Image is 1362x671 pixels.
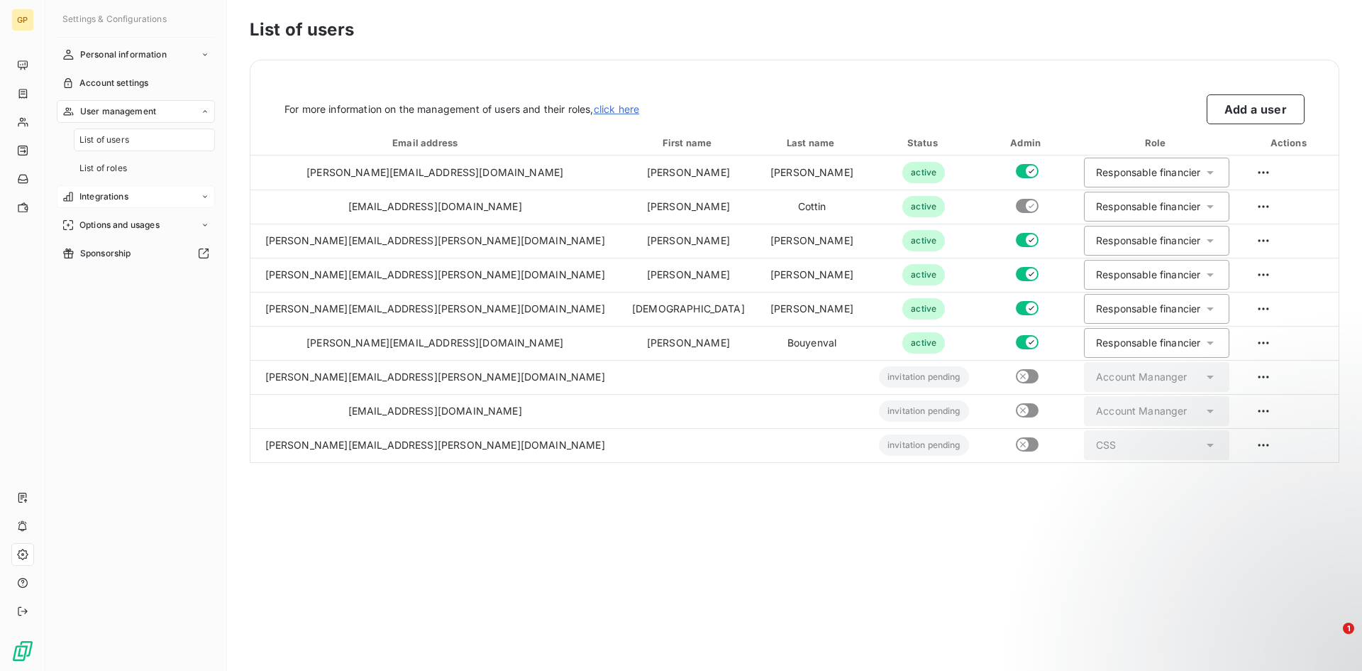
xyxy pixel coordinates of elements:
span: active [902,298,945,320]
td: Cottin [757,190,866,224]
span: List of roles [79,162,127,175]
div: Account Mananger [1096,370,1187,384]
div: GP [11,9,34,31]
iframe: Intercom live chat [1314,623,1348,657]
a: List of users [74,129,215,151]
h3: List of users [250,17,1339,43]
span: Personal information [80,48,167,61]
a: Account settings [57,72,215,94]
div: CSS [1096,438,1116,452]
span: Account settings [79,77,148,89]
div: Email address [253,136,616,150]
span: 1 [1343,623,1354,634]
span: active [902,162,945,183]
span: Sponsorship [80,247,131,260]
a: click here [594,103,640,115]
div: Last name [760,136,863,150]
div: Account Mananger [1096,404,1187,418]
div: Responsable financier [1096,268,1200,282]
div: Responsable financier [1096,336,1200,350]
td: [EMAIL_ADDRESS][DOMAIN_NAME] [250,394,619,428]
td: [PERSON_NAME][EMAIL_ADDRESS][DOMAIN_NAME] [250,156,619,190]
td: [PERSON_NAME][EMAIL_ADDRESS][PERSON_NAME][DOMAIN_NAME] [250,428,619,462]
iframe: Intercom notifications message [1078,533,1362,633]
span: active [902,264,945,285]
td: [PERSON_NAME] [619,326,757,360]
span: User management [80,105,156,118]
td: [PERSON_NAME][EMAIL_ADDRESS][PERSON_NAME][DOMAIN_NAME] [250,360,619,394]
div: Responsable financier [1096,302,1200,316]
span: For more information on the management of users and their roles, [284,102,639,116]
td: [PERSON_NAME] [619,224,757,258]
span: active [902,332,945,354]
img: Logo LeanPay [11,640,34,662]
td: Bouyenval [757,326,866,360]
td: [PERSON_NAME] [757,224,866,258]
span: invitation pending [879,400,969,422]
td: [PERSON_NAME] [757,258,866,292]
td: [PERSON_NAME][EMAIL_ADDRESS][PERSON_NAME][DOMAIN_NAME] [250,292,619,326]
div: First name [622,136,754,150]
td: [EMAIL_ADDRESS][DOMAIN_NAME] [250,190,619,224]
td: [PERSON_NAME] [757,156,866,190]
span: Settings & Configurations [62,13,167,24]
span: Integrations [79,190,128,203]
td: [PERSON_NAME] [757,292,866,326]
div: Role [1075,136,1238,150]
th: Toggle SortBy [867,130,982,156]
a: Sponsorship [57,242,215,265]
td: [PERSON_NAME][EMAIL_ADDRESS][DOMAIN_NAME] [250,326,619,360]
span: active [902,230,945,251]
button: Add a user [1207,94,1305,124]
span: invitation pending [879,366,969,388]
div: Actions [1244,136,1336,150]
th: Toggle SortBy [757,130,866,156]
span: invitation pending [879,435,969,456]
div: Status [870,136,979,150]
th: Toggle SortBy [619,130,757,156]
span: active [902,196,945,217]
div: Responsable financier [1096,165,1200,180]
div: Responsable financier [1096,200,1200,214]
a: List of roles [74,157,215,180]
td: [PERSON_NAME] [619,156,757,190]
td: [PERSON_NAME][EMAIL_ADDRESS][PERSON_NAME][DOMAIN_NAME] [250,258,619,292]
div: Responsable financier [1096,234,1200,248]
td: [PERSON_NAME] [619,190,757,224]
td: [DEMOGRAPHIC_DATA] [619,292,757,326]
td: [PERSON_NAME] [619,258,757,292]
div: Admin [984,136,1070,150]
span: List of users [79,133,129,146]
th: Toggle SortBy [250,130,619,156]
td: [PERSON_NAME][EMAIL_ADDRESS][PERSON_NAME][DOMAIN_NAME] [250,224,619,258]
span: Options and usages [79,219,160,231]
